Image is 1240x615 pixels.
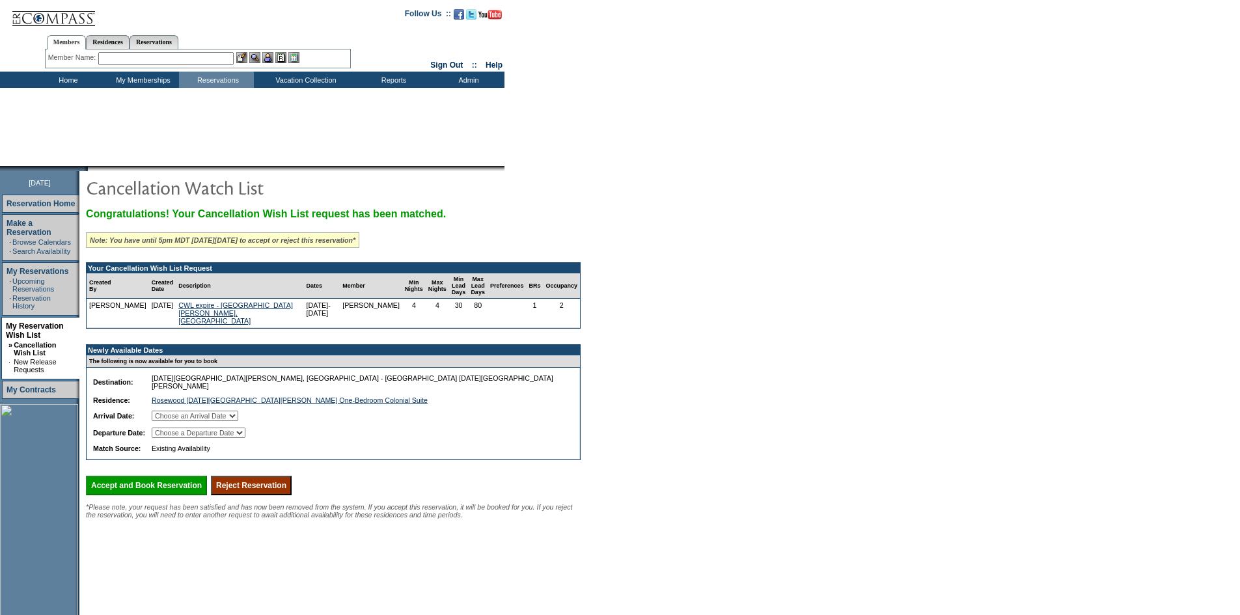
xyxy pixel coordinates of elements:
td: · [9,238,11,246]
td: [DATE][GEOGRAPHIC_DATA][PERSON_NAME], [GEOGRAPHIC_DATA] - [GEOGRAPHIC_DATA] [DATE][GEOGRAPHIC_DAT... [149,372,568,392]
a: My Reservation Wish List [6,321,64,340]
img: Subscribe to our YouTube Channel [478,10,502,20]
td: Follow Us :: [405,8,451,23]
td: Dates [304,273,340,299]
a: Reservation History [12,294,51,310]
span: *Please note, your request has been satisfied and has now been removed from the system. If you ac... [86,503,573,519]
a: Residences [86,35,130,49]
a: Become our fan on Facebook [454,13,464,21]
a: Rosewood [DATE][GEOGRAPHIC_DATA][PERSON_NAME] One-Bedroom Colonial Suite [152,396,428,404]
td: Reports [355,72,430,88]
td: 4 [426,299,449,328]
td: Existing Availability [149,442,568,455]
td: My Memberships [104,72,179,88]
td: [DATE] [149,299,176,328]
td: · [9,277,11,293]
td: Vacation Collection [254,72,355,88]
img: Impersonate [262,52,273,63]
td: 2 [543,299,580,328]
td: Created Date [149,273,176,299]
td: Preferences [488,273,527,299]
a: New Release Requests [14,358,56,374]
td: [PERSON_NAME] [340,299,402,328]
td: · [9,247,11,255]
a: Members [47,35,87,49]
span: [DATE] [29,179,51,187]
td: Created By [87,273,149,299]
a: Browse Calendars [12,238,71,246]
img: promoShadowLeftCorner.gif [83,166,88,171]
td: · [9,294,11,310]
a: Follow us on Twitter [466,13,476,21]
td: 4 [402,299,426,328]
a: Help [486,61,503,70]
b: Arrival Date: [93,412,134,420]
a: Reservations [130,35,178,49]
img: Reservations [275,52,286,63]
td: Newly Available Dates [87,345,572,355]
img: b_calculator.gif [288,52,299,63]
img: Become our fan on Facebook [454,9,464,20]
b: » [8,341,12,349]
a: CWL expire - [GEOGRAPHIC_DATA][PERSON_NAME], [GEOGRAPHIC_DATA] [178,301,293,325]
td: Max Nights [426,273,449,299]
i: Note: You have until 5pm MDT [DATE][DATE] to accept or reject this reservation* [90,236,355,244]
td: The following is now available for you to book [87,355,572,368]
td: Home [29,72,104,88]
td: 30 [449,299,469,328]
input: Accept and Book Reservation [86,476,207,495]
td: BRs [526,273,543,299]
img: blank.gif [88,166,89,171]
b: Destination: [93,378,133,386]
td: · [8,358,12,374]
a: Make a Reservation [7,219,51,237]
a: My Contracts [7,385,56,394]
a: Subscribe to our YouTube Channel [478,13,502,21]
td: Admin [430,72,504,88]
a: Cancellation Wish List [14,341,56,357]
div: Member Name: [48,52,98,63]
td: Min Lead Days [449,273,469,299]
td: Description [176,273,303,299]
a: Search Availability [12,247,70,255]
a: Sign Out [430,61,463,70]
td: Your Cancellation Wish List Request [87,263,580,273]
b: Residence: [93,396,130,404]
td: Occupancy [543,273,580,299]
img: View [249,52,260,63]
img: pgTtlCancellationNotification.gif [86,174,346,200]
img: Follow us on Twitter [466,9,476,20]
td: Member [340,273,402,299]
td: Reservations [179,72,254,88]
span: Congratulations! Your Cancellation Wish List request has been matched. [86,208,446,219]
img: b_edit.gif [236,52,247,63]
span: :: [472,61,477,70]
a: Reservation Home [7,199,75,208]
a: Upcoming Reservations [12,277,54,293]
td: [PERSON_NAME] [87,299,149,328]
td: [DATE]- [DATE] [304,299,340,328]
b: Departure Date: [93,429,145,437]
td: 80 [468,299,488,328]
td: 1 [526,299,543,328]
input: Reject Reservation [211,476,292,495]
td: Min Nights [402,273,426,299]
a: My Reservations [7,267,68,276]
b: Match Source: [93,444,141,452]
td: Max Lead Days [468,273,488,299]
